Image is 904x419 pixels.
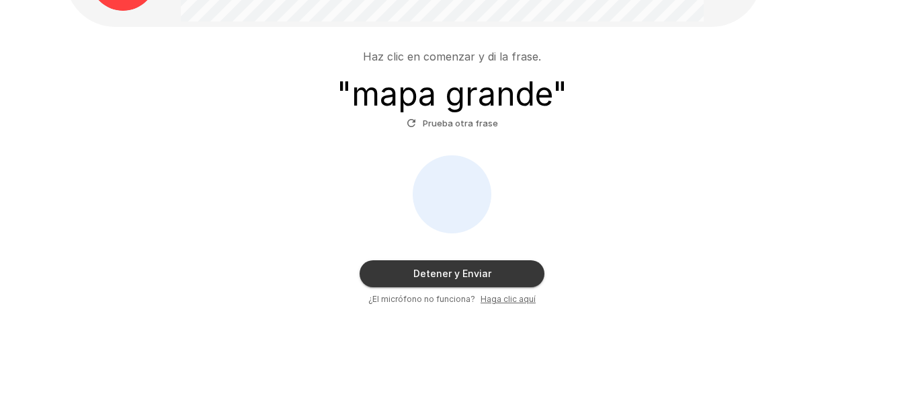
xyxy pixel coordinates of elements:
[403,113,501,134] button: Prueba otra frase
[363,48,541,65] p: Haz clic en comenzar y di la frase.
[481,294,536,304] u: Haga clic aquí
[360,260,544,287] button: Detener y Enviar
[337,75,567,113] h3: " mapa grande "
[368,293,475,306] span: ¿El micrófono no funciona?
